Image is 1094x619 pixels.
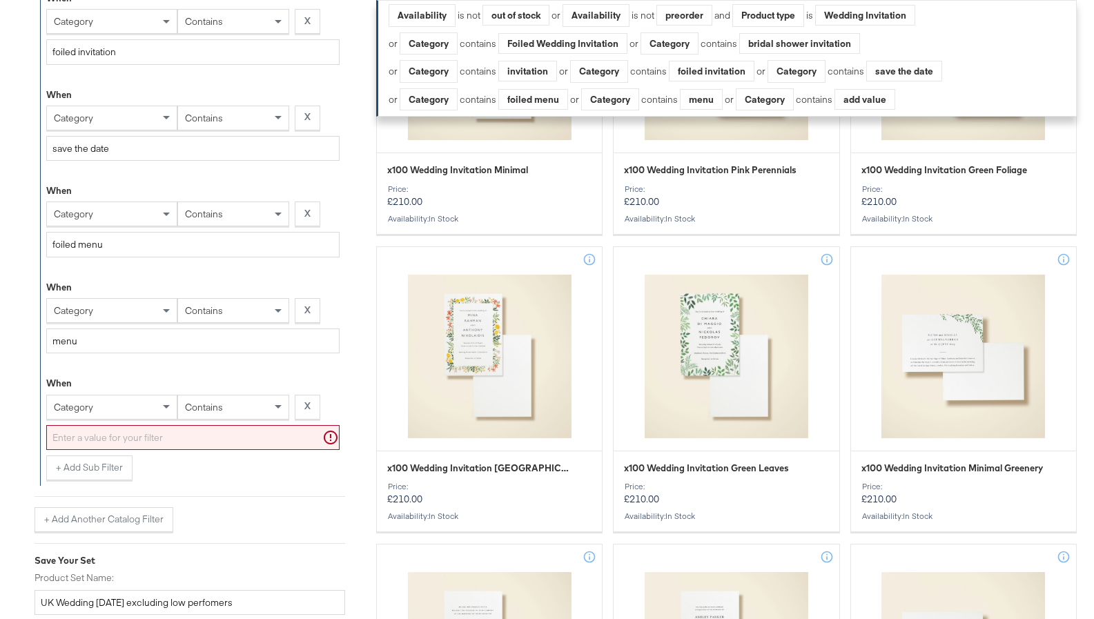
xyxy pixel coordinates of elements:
div: is not [456,9,482,22]
div: Availability : [387,214,592,224]
span: x100 Wedding Invitation Green Foliage [861,164,1027,177]
div: Category [400,61,457,82]
strong: X [304,110,311,124]
div: contains [458,37,498,50]
span: in stock [665,213,695,224]
button: + Add Another Catalog Filter [35,507,173,532]
div: Category [571,61,627,82]
div: contains [458,93,498,106]
div: or [756,60,942,83]
div: or [570,88,723,111]
span: in stock [903,213,932,224]
span: category [54,112,93,124]
div: When [46,377,72,390]
button: X [295,298,320,323]
input: Enter a value for your filter [46,39,340,65]
span: x100 Wedding Invitation English Meadow [387,462,572,475]
span: category [54,208,93,220]
div: save the date [867,61,941,81]
span: in stock [665,511,695,521]
span: in stock [429,511,458,521]
div: preorder [657,5,712,26]
div: or [551,4,712,27]
div: Availability : [861,214,1066,224]
div: Price: [387,184,592,194]
input: Enter a value for your filter [46,136,340,161]
div: bridal shower invitation [740,33,859,54]
span: x100 Wedding Invitation Minimal [387,164,528,177]
div: Availability [563,5,629,26]
div: Availability : [861,511,1066,521]
div: foiled invitation [670,61,754,81]
div: menu [681,89,722,110]
div: invitation [499,61,556,81]
div: or [629,32,860,55]
div: Foiled Wedding Invitation [499,33,627,54]
p: £210.00 [861,184,1066,208]
div: or [725,88,895,111]
div: is not [629,9,656,22]
input: Give your set a descriptive name [35,590,345,616]
div: Category [400,33,457,55]
div: contains [699,37,739,50]
div: Category [582,89,638,110]
span: category [54,15,93,28]
span: contains [185,304,223,317]
div: When [46,281,72,294]
input: Enter a value for your filter [46,232,340,257]
div: contains [826,65,866,78]
div: contains [639,93,680,106]
p: £210.00 [387,482,592,505]
div: or [389,88,568,111]
div: or [389,32,627,55]
div: Price: [624,184,828,194]
label: Product Set Name: [35,571,345,584]
p: £210.00 [624,482,828,505]
strong: X [304,207,311,220]
button: + Add Sub Filter [46,455,133,480]
div: is [804,9,815,22]
div: out of stock [483,5,549,26]
div: Category [768,61,825,82]
input: Enter a value for your filter [46,425,340,451]
div: Availability : [387,511,592,521]
div: Price: [624,482,828,491]
p: £210.00 [387,184,592,208]
div: contains [458,65,498,78]
div: Product type [733,5,803,26]
span: contains [185,112,223,124]
div: When [46,88,72,101]
div: contains [628,65,669,78]
div: When [46,184,72,197]
div: Availability : [624,511,828,521]
strong: X [304,400,311,413]
div: Category [736,89,793,110]
span: contains [185,208,223,220]
input: Enter a value for your filter [46,328,340,354]
div: Price: [861,184,1066,194]
span: in stock [429,213,458,224]
strong: X [304,14,311,28]
button: X [295,395,320,420]
span: contains [185,15,223,28]
button: X [295,106,320,130]
button: X [295,202,320,226]
span: x100 Wedding Invitation Pink Perennials [624,164,797,177]
span: x100 Wedding Invitation Green Leaves [624,462,789,475]
div: add value [835,89,895,110]
span: in stock [903,511,932,521]
div: Wedding Invitation [816,5,915,26]
div: Category [641,33,698,55]
div: Category [400,89,457,110]
button: X [295,9,320,34]
div: Price: [861,482,1066,491]
span: x100 Wedding Invitation Minimal Greenery [861,462,1043,475]
p: £210.00 [861,482,1066,505]
span: category [54,304,93,317]
div: Price: [387,482,592,491]
span: contains [185,401,223,413]
div: or [559,60,754,83]
div: foiled menu [499,89,567,110]
div: or [389,60,557,83]
p: £210.00 [624,184,828,208]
